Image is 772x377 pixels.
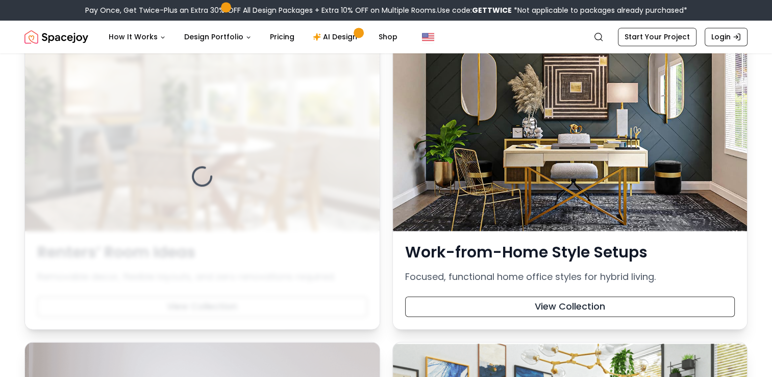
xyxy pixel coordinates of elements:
p: Focused, functional home office styles for hybrid living. [405,270,735,284]
button: How It Works [101,27,174,47]
nav: Global [24,20,748,53]
a: Shop [370,27,406,47]
img: Spacejoy Logo [24,27,88,47]
a: Pricing [262,27,303,47]
nav: Main [101,27,406,47]
button: Design Portfolio [176,27,260,47]
img: United States [422,31,434,43]
a: Spacejoy [24,27,88,47]
b: GETTWICE [472,5,512,15]
div: Pay Once, Get Twice-Plus an Extra 30% OFF All Design Packages + Extra 10% OFF on Multiple Rooms. [85,5,687,15]
a: Start Your Project [618,28,696,46]
span: Use code: [437,5,512,15]
a: View Collection [405,301,735,313]
span: *Not applicable to packages already purchased* [512,5,687,15]
h3: Work-from-Home Style Setups [405,243,735,262]
a: Login [705,28,748,46]
button: View Collection [405,296,735,317]
a: AI Design [305,27,368,47]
